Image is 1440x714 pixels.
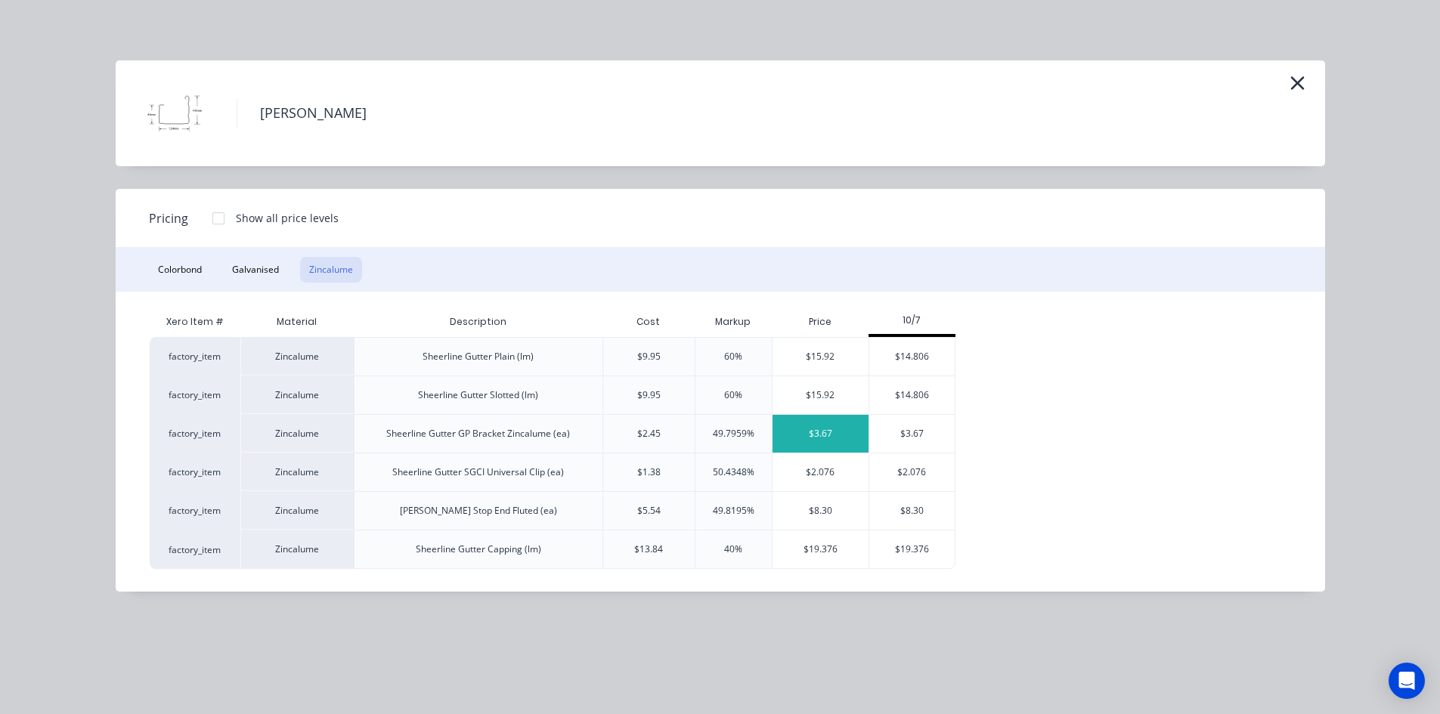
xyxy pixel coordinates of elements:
div: Material [240,307,354,337]
div: $15.92 [773,376,869,414]
div: 60% [724,350,742,363]
div: [PERSON_NAME] Stop End Fluted (ea) [400,504,557,518]
div: $15.92 [773,338,869,376]
div: Sheerline Gutter Capping (lm) [416,542,541,556]
div: factory_item [150,491,240,530]
div: $19.376 [869,530,955,568]
div: 50.4348% [713,465,754,479]
div: $14.806 [869,338,955,376]
div: $5.54 [637,504,661,518]
div: $8.30 [773,492,869,530]
div: Sheerline Gutter Plain (lm) [423,350,534,363]
div: Cost [602,307,695,337]
div: Description [438,303,519,341]
img: Sheerline Gutter [138,76,214,151]
div: 40% [724,542,742,556]
div: Xero Item # [150,307,240,337]
div: 49.8195% [713,504,754,518]
div: $2.076 [773,453,869,491]
button: Zincalume [300,257,362,283]
div: Zincalume [240,453,354,491]
div: $9.95 [637,388,661,402]
div: Sheerline Gutter GP Bracket Zincalume (ea) [386,427,570,440]
div: Sheerline Gutter Slotted (lm) [418,388,538,402]
div: $19.376 [773,530,869,568]
div: $1.38 [637,465,661,479]
div: $3.67 [773,415,869,453]
div: $3.67 [869,415,955,453]
div: factory_item [150,376,240,414]
div: Markup [695,307,772,337]
div: factory_item [150,530,240,569]
div: Zincalume [240,337,354,376]
div: Open Intercom Messenger [1389,663,1425,699]
div: Zincalume [240,530,354,569]
div: 49.7959% [713,427,754,440]
h4: [PERSON_NAME] [237,99,389,128]
button: Colorbond [149,257,211,283]
div: factory_item [150,337,240,376]
div: $8.30 [869,492,955,530]
div: Sheerline Gutter SGCI Universal Clip (ea) [392,465,564,479]
div: $9.95 [637,350,661,363]
span: Pricing [149,209,188,227]
div: $2.076 [869,453,955,491]
div: $14.806 [869,376,955,414]
div: Zincalume [240,491,354,530]
div: $13.84 [634,542,663,556]
div: Zincalume [240,376,354,414]
div: Price [772,307,869,337]
div: 60% [724,388,742,402]
button: Galvanised [223,257,288,283]
div: 10/7 [869,314,955,327]
div: Show all price levels [236,210,339,226]
div: factory_item [150,414,240,453]
div: factory_item [150,453,240,491]
div: Zincalume [240,414,354,453]
div: $2.45 [637,427,661,440]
